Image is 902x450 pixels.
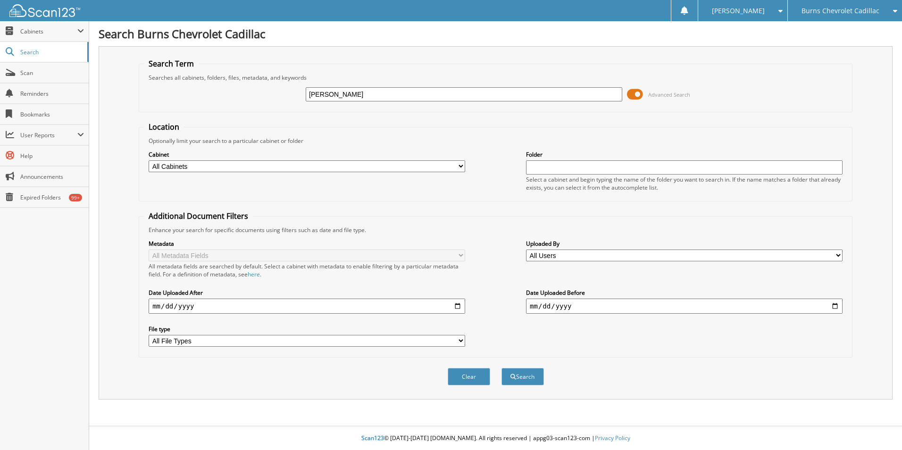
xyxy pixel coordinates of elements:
input: start [149,299,465,314]
label: Uploaded By [526,240,843,248]
legend: Additional Document Filters [144,211,253,221]
span: Advanced Search [648,91,690,98]
span: Scan123 [361,434,384,442]
a: here [248,270,260,278]
span: Reminders [20,90,84,98]
span: Burns Chevrolet Cadillac [802,8,879,14]
label: Folder [526,150,843,158]
span: Scan [20,69,84,77]
span: Cabinets [20,27,77,35]
span: Expired Folders [20,193,84,201]
div: Searches all cabinets, folders, files, metadata, and keywords [144,74,847,82]
div: All metadata fields are searched by default. Select a cabinet with metadata to enable filtering b... [149,262,465,278]
legend: Location [144,122,184,132]
span: Bookmarks [20,110,84,118]
legend: Search Term [144,58,199,69]
span: User Reports [20,131,77,139]
label: Date Uploaded After [149,289,465,297]
input: end [526,299,843,314]
div: Enhance your search for specific documents using filters such as date and file type. [144,226,847,234]
div: 99+ [69,194,82,201]
label: Cabinet [149,150,465,158]
a: Privacy Policy [595,434,630,442]
button: Clear [448,368,490,385]
iframe: Chat Widget [855,405,902,450]
div: Optionally limit your search to a particular cabinet or folder [144,137,847,145]
span: Announcements [20,173,84,181]
h1: Search Burns Chevrolet Cadillac [99,26,893,42]
span: Search [20,48,83,56]
button: Search [501,368,544,385]
label: File type [149,325,465,333]
label: Date Uploaded Before [526,289,843,297]
div: © [DATE]-[DATE] [DOMAIN_NAME]. All rights reserved | appg03-scan123-com | [89,427,902,450]
img: scan123-logo-white.svg [9,4,80,17]
span: [PERSON_NAME] [712,8,765,14]
label: Metadata [149,240,465,248]
div: Select a cabinet and begin typing the name of the folder you want to search in. If the name match... [526,175,843,192]
span: Help [20,152,84,160]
